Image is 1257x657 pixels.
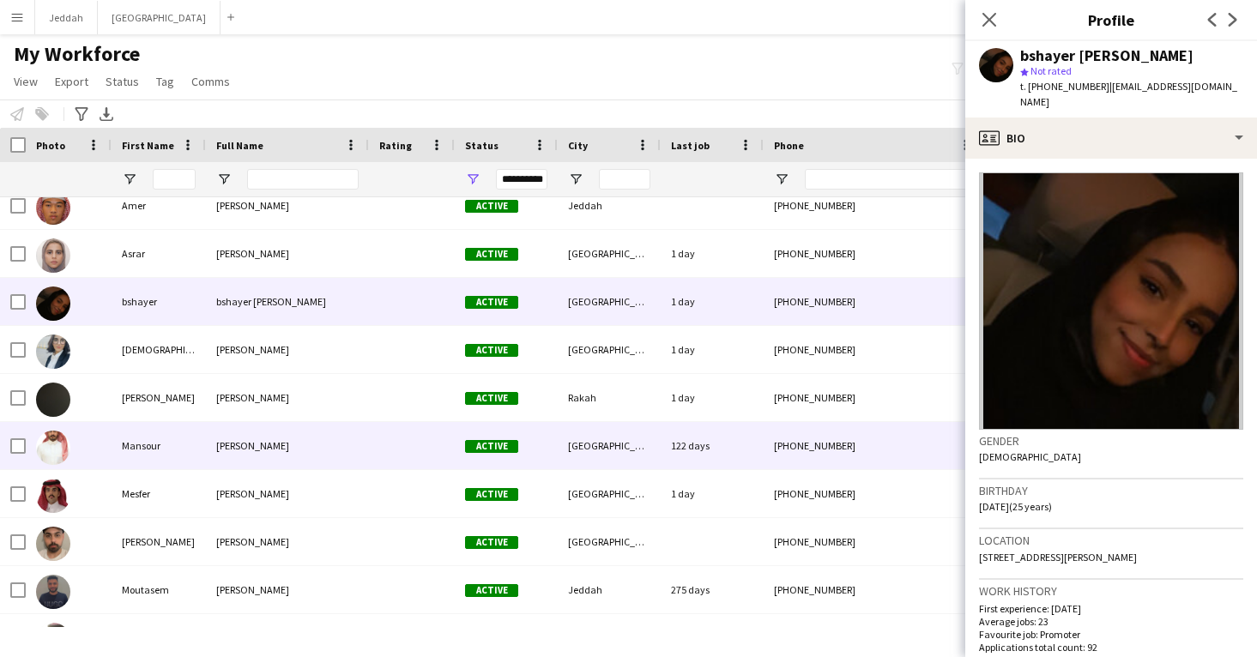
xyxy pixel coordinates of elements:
[36,383,70,417] img: Ibrahim Buobaid
[965,118,1257,159] div: Bio
[979,641,1243,654] p: Applications total count: 92
[216,295,326,308] span: bshayer [PERSON_NAME]
[112,422,206,469] div: Mansour
[36,190,70,225] img: Amer Qasem
[216,391,289,404] span: [PERSON_NAME]
[805,169,973,190] input: Phone Filter Input
[764,566,983,613] div: [PHONE_NUMBER]
[106,74,139,89] span: Status
[465,200,518,213] span: Active
[661,422,764,469] div: 122 days
[216,583,289,596] span: [PERSON_NAME]
[661,374,764,421] div: 1 day
[112,326,206,373] div: [DEMOGRAPHIC_DATA]
[671,139,710,152] span: Last job
[465,488,518,501] span: Active
[36,575,70,609] img: Moutasem Alattas
[661,566,764,613] div: 275 days
[979,628,1243,641] p: Favourite job: Promoter
[558,278,661,325] div: [GEOGRAPHIC_DATA]
[979,615,1243,628] p: Average jobs: 23
[465,440,518,453] span: Active
[7,70,45,93] a: View
[36,238,70,273] img: Asrar alshehri
[764,374,983,421] div: [PHONE_NUMBER]
[465,139,499,152] span: Status
[979,172,1243,430] img: Crew avatar or photo
[71,104,92,124] app-action-btn: Advanced filters
[465,296,518,309] span: Active
[184,70,237,93] a: Comms
[764,326,983,373] div: [PHONE_NUMBER]
[216,487,289,500] span: [PERSON_NAME]
[48,70,95,93] a: Export
[216,439,289,452] span: [PERSON_NAME]
[661,278,764,325] div: 1 day
[774,172,789,187] button: Open Filter Menu
[465,248,518,261] span: Active
[36,479,70,513] img: Mesfer ALaklabi
[465,344,518,357] span: Active
[979,433,1243,449] h3: Gender
[661,326,764,373] div: 1 day
[979,583,1243,599] h3: Work history
[465,172,480,187] button: Open Filter Menu
[247,169,359,190] input: Full Name Filter Input
[764,182,983,229] div: [PHONE_NUMBER]
[979,500,1052,513] span: [DATE] (25 years)
[558,374,661,421] div: Rakah
[558,566,661,613] div: Jeddah
[558,182,661,229] div: Jeddah
[36,335,70,369] img: Ebtisam Alhunaini
[1020,48,1194,63] div: bshayer [PERSON_NAME]
[35,1,98,34] button: Jeddah
[1030,64,1072,77] span: Not rated
[764,230,983,277] div: [PHONE_NUMBER]
[55,74,88,89] span: Export
[216,535,289,548] span: [PERSON_NAME]
[36,431,70,465] img: Mansour Albugami
[568,172,583,187] button: Open Filter Menu
[558,230,661,277] div: [GEOGRAPHIC_DATA]
[558,518,661,565] div: [GEOGRAPHIC_DATA]
[979,483,1243,498] h3: Birthday
[979,450,1081,463] span: [DEMOGRAPHIC_DATA]
[122,172,137,187] button: Open Filter Menu
[379,139,412,152] span: Rating
[764,518,983,565] div: [PHONE_NUMBER]
[979,533,1243,548] h3: Location
[14,74,38,89] span: View
[558,470,661,517] div: [GEOGRAPHIC_DATA]
[112,518,206,565] div: [PERSON_NAME]
[216,139,263,152] span: Full Name
[36,527,70,561] img: Mohammad Alshaghi
[965,9,1257,31] h3: Profile
[216,199,289,212] span: [PERSON_NAME]
[112,278,206,325] div: bshayer
[465,392,518,405] span: Active
[558,326,661,373] div: [GEOGRAPHIC_DATA]
[558,422,661,469] div: [GEOGRAPHIC_DATA]
[774,139,804,152] span: Phone
[96,104,117,124] app-action-btn: Export XLSX
[979,602,1243,615] p: First experience: [DATE]
[112,470,206,517] div: Mesfer
[98,1,221,34] button: [GEOGRAPHIC_DATA]
[112,374,206,421] div: [PERSON_NAME]
[122,139,174,152] span: First Name
[112,182,206,229] div: Amer
[216,172,232,187] button: Open Filter Menu
[764,470,983,517] div: [PHONE_NUMBER]
[191,74,230,89] span: Comms
[153,169,196,190] input: First Name Filter Input
[14,41,140,67] span: My Workforce
[1020,80,1109,93] span: t. [PHONE_NUMBER]
[568,139,588,152] span: City
[216,247,289,260] span: [PERSON_NAME]
[661,470,764,517] div: 1 day
[979,551,1137,564] span: [STREET_ADDRESS][PERSON_NAME]
[465,584,518,597] span: Active
[764,278,983,325] div: [PHONE_NUMBER]
[465,536,518,549] span: Active
[216,343,289,356] span: [PERSON_NAME]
